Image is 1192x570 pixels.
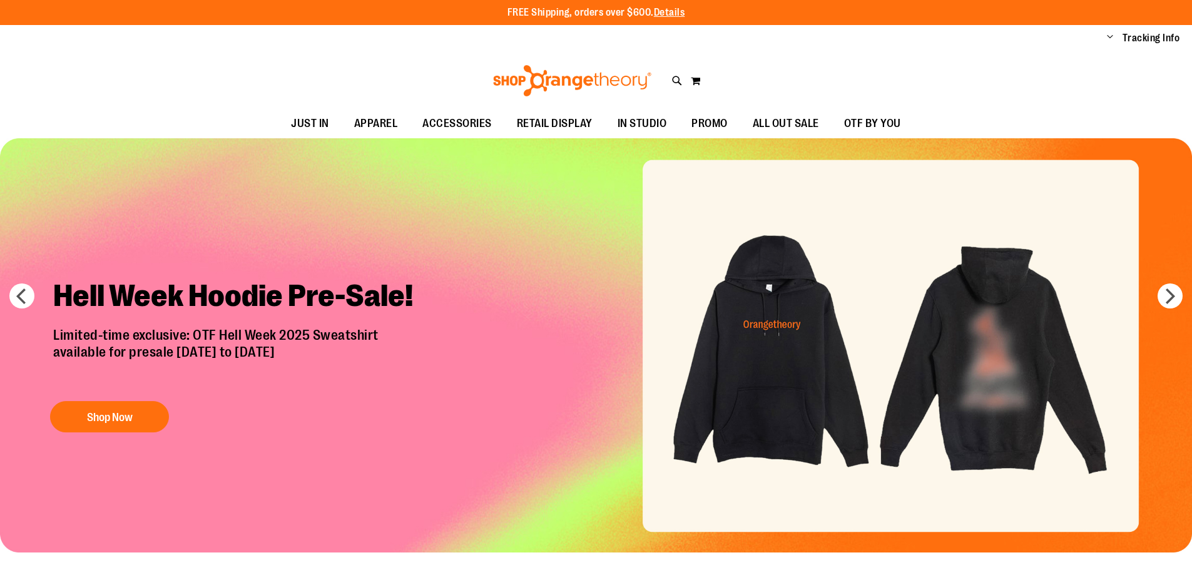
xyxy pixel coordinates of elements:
span: RETAIL DISPLAY [517,109,593,138]
button: next [1158,283,1183,308]
button: prev [9,283,34,308]
span: IN STUDIO [618,109,667,138]
h2: Hell Week Hoodie Pre-Sale! [44,268,435,327]
span: ACCESSORIES [422,109,492,138]
button: Shop Now [50,401,169,432]
p: FREE Shipping, orders over $600. [507,6,685,20]
p: Limited-time exclusive: OTF Hell Week 2025 Sweatshirt available for presale [DATE] to [DATE] [44,327,435,389]
img: Shop Orangetheory [491,65,653,96]
a: Tracking Info [1123,31,1180,45]
span: ALL OUT SALE [753,109,819,138]
button: Account menu [1107,32,1113,44]
span: PROMO [691,109,728,138]
span: APPAREL [354,109,398,138]
span: JUST IN [291,109,329,138]
a: Hell Week Hoodie Pre-Sale! Limited-time exclusive: OTF Hell Week 2025 Sweatshirtavailable for pre... [44,268,435,439]
span: OTF BY YOU [844,109,901,138]
a: Details [654,7,685,18]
